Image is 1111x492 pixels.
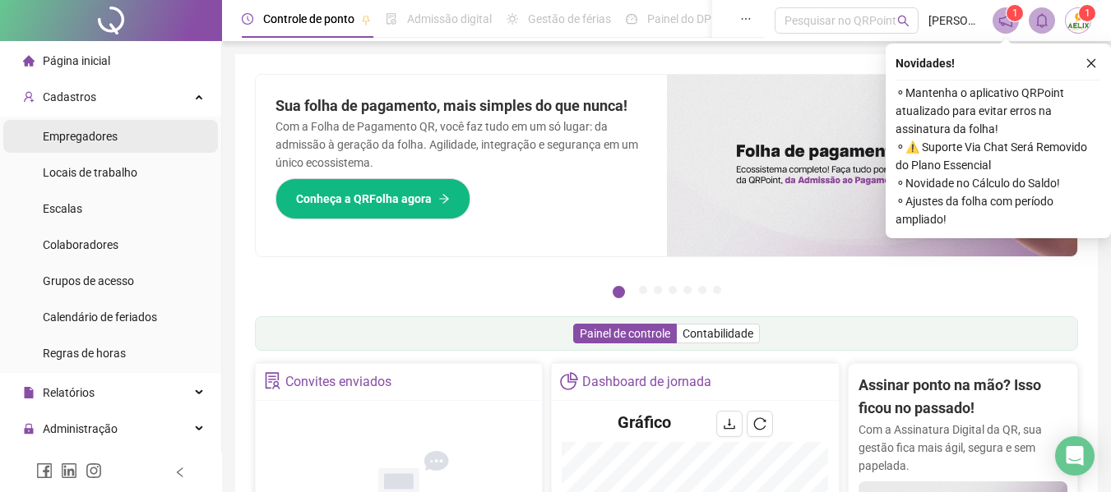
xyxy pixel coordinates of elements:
span: lock [23,423,35,435]
span: ⚬ Ajustes da folha com período ampliado! [896,192,1101,228]
div: Open Intercom Messenger [1055,436,1095,476]
span: ⚬ Mantenha o aplicativo QRPoint atualizado para evitar erros na assinatura da folha! [896,84,1101,138]
button: Conheça a QRFolha agora [275,178,470,219]
span: solution [264,372,281,389]
span: Gestão de férias [528,12,611,25]
img: banner%2F8d14a306-6205-4263-8e5b-06e9a85ad873.png [667,75,1078,256]
span: Página inicial [43,54,110,67]
span: pushpin [361,15,371,25]
span: ellipsis [740,13,752,25]
span: Contabilidade [683,327,753,340]
span: close [1086,57,1097,69]
span: Relatórios [43,386,95,399]
span: Administração [43,422,118,435]
span: Conheça a QRFolha agora [296,190,432,208]
img: 66410 [1066,8,1090,33]
span: 1 [1012,7,1018,19]
span: Calendário de feriados [43,310,157,324]
span: Painel do DP [647,12,711,25]
span: [PERSON_NAME] [928,11,983,30]
span: instagram [86,462,102,479]
span: home [23,55,35,67]
span: linkedin [61,462,77,479]
span: Escalas [43,202,82,215]
span: Cadastros [43,90,96,103]
span: Controle de ponto [263,12,354,25]
div: Dashboard de jornada [582,368,711,396]
sup: Atualize o seu contato no menu Meus Dados [1079,5,1095,21]
button: 3 [654,286,662,294]
span: user-add [23,91,35,103]
button: 5 [683,286,692,294]
span: Colaboradores [43,238,118,251]
button: 4 [669,286,677,294]
span: ⚬ ⚠️ Suporte Via Chat Será Removido do Plano Essencial [896,138,1101,174]
span: notification [998,13,1013,28]
p: Com a Folha de Pagamento QR, você faz tudo em um só lugar: da admissão à geração da folha. Agilid... [275,117,647,172]
sup: 1 [1007,5,1023,21]
span: reload [753,417,766,430]
span: Painel de controle [580,327,670,340]
span: pie-chart [560,372,577,389]
span: facebook [36,462,53,479]
span: ⚬ Novidade no Cálculo do Saldo! [896,174,1101,192]
span: file-done [386,13,397,25]
span: search [897,15,910,27]
button: 1 [613,286,625,298]
span: left [174,467,186,478]
p: Com a Assinatura Digital da QR, sua gestão fica mais ágil, segura e sem papelada. [859,421,1067,475]
span: clock-circle [242,13,253,25]
span: Novidades ! [896,54,955,72]
button: 6 [698,286,706,294]
span: arrow-right [438,193,450,205]
span: Empregadores [43,130,118,143]
h2: Sua folha de pagamento, mais simples do que nunca! [275,94,647,117]
h4: Gráfico [618,411,671,434]
span: Regras de horas [43,347,126,360]
button: 2 [639,286,647,294]
span: Grupos de acesso [43,274,134,287]
div: Convites enviados [285,368,391,396]
h2: Assinar ponto na mão? Isso ficou no passado! [859,374,1067,421]
span: sun [507,13,518,25]
span: file [23,387,35,398]
span: download [723,417,736,430]
span: dashboard [626,13,637,25]
span: Locais de trabalho [43,166,137,179]
span: 1 [1085,7,1090,19]
span: bell [1035,13,1049,28]
button: 7 [713,286,721,294]
span: Admissão digital [407,12,492,25]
